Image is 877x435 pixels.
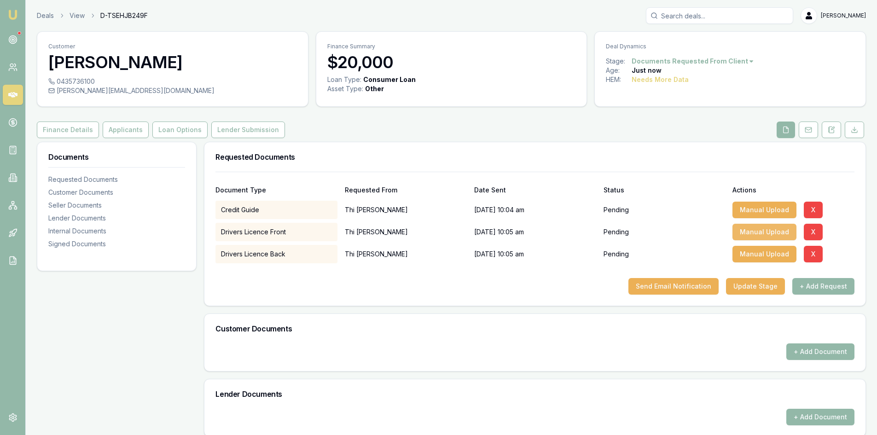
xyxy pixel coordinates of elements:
button: + Add Request [792,278,854,295]
button: Applicants [103,122,149,138]
div: Lender Documents [48,214,185,223]
a: Loan Options [151,122,209,138]
p: Thi [PERSON_NAME] [345,245,467,263]
div: Drivers Licence Front [215,223,337,241]
button: Lender Submission [211,122,285,138]
div: Other [365,84,384,93]
p: Thi [PERSON_NAME] [345,201,467,219]
button: Send Email Notification [628,278,719,295]
button: X [804,246,823,262]
button: Loan Options [152,122,208,138]
button: Finance Details [37,122,99,138]
div: [PERSON_NAME][EMAIL_ADDRESS][DOMAIN_NAME] [48,86,297,95]
input: Search deals [646,7,793,24]
div: [DATE] 10:05 am [474,245,596,263]
a: Deals [37,11,54,20]
p: Thi [PERSON_NAME] [345,223,467,241]
a: Applicants [101,122,151,138]
a: View [70,11,85,20]
div: Loan Type: [327,75,361,84]
div: Consumer Loan [363,75,416,84]
div: Seller Documents [48,201,185,210]
div: Just now [632,66,662,75]
button: X [804,202,823,218]
a: Finance Details [37,122,101,138]
div: Status [604,187,726,193]
span: [PERSON_NAME] [821,12,866,19]
div: 0435736100 [48,77,297,86]
p: Pending [604,205,629,215]
button: Manual Upload [732,246,796,262]
div: Requested From [345,187,467,193]
div: Credit Guide [215,201,337,219]
h3: Customer Documents [215,325,854,332]
span: D-TSEHJB249F [100,11,148,20]
p: Deal Dynamics [606,43,854,50]
h3: Documents [48,153,185,161]
nav: breadcrumb [37,11,148,20]
div: Drivers Licence Back [215,245,337,263]
div: Date Sent [474,187,596,193]
div: Stage: [606,57,632,66]
button: X [804,224,823,240]
div: Requested Documents [48,175,185,184]
div: [DATE] 10:05 am [474,223,596,241]
button: Manual Upload [732,202,796,218]
div: Customer Documents [48,188,185,197]
a: Lender Submission [209,122,287,138]
div: Asset Type : [327,84,363,93]
div: HEM: [606,75,632,84]
p: Finance Summary [327,43,576,50]
div: [DATE] 10:04 am [474,201,596,219]
h3: $20,000 [327,53,576,71]
button: + Add Document [786,343,854,360]
button: + Add Document [786,409,854,425]
div: Age: [606,66,632,75]
h3: [PERSON_NAME] [48,53,297,71]
p: Customer [48,43,297,50]
h3: Lender Documents [215,390,854,398]
p: Pending [604,249,629,259]
div: Needs More Data [632,75,689,84]
h3: Requested Documents [215,153,854,161]
div: Internal Documents [48,226,185,236]
p: Pending [604,227,629,237]
div: Document Type [215,187,337,193]
img: emu-icon-u.png [7,9,18,20]
div: Signed Documents [48,239,185,249]
button: Documents Requested From Client [632,57,755,66]
button: Update Stage [726,278,785,295]
div: Actions [732,187,854,193]
button: Manual Upload [732,224,796,240]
